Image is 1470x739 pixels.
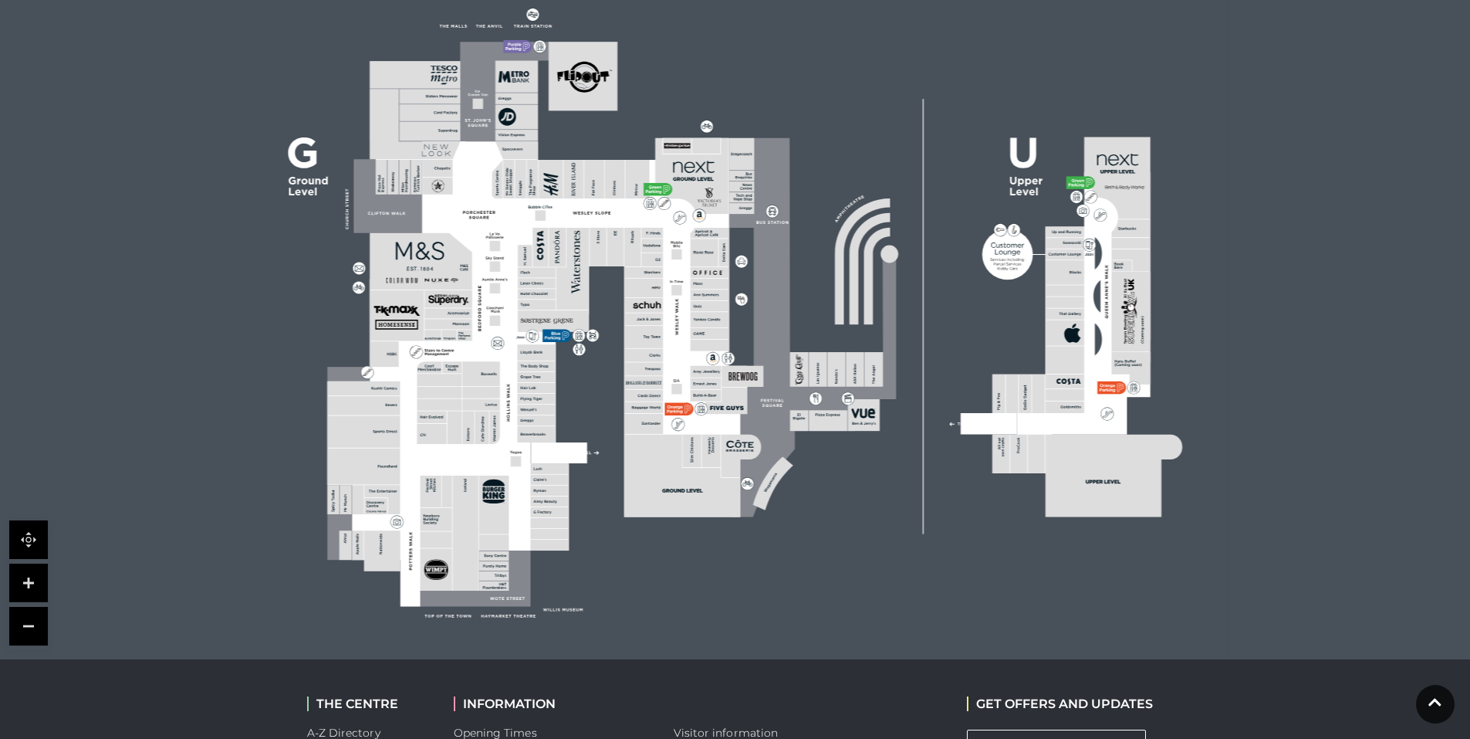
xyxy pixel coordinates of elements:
[454,697,651,711] h2: INFORMATION
[967,697,1153,711] h2: GET OFFERS AND UPDATES
[307,697,431,711] h2: THE CENTRE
